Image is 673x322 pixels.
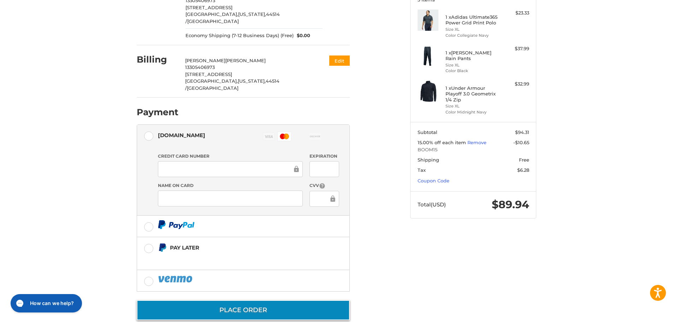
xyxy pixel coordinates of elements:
span: Shipping [418,157,439,163]
span: -$10.65 [513,140,529,145]
label: Credit Card Number [158,153,303,159]
span: Total (USD) [418,201,446,208]
span: [PERSON_NAME] [185,58,225,63]
img: Pay Later icon [158,243,167,252]
span: Economy Shipping (7-12 Business Days) (Free) [185,32,294,39]
iframe: PayPal Message 1 [158,255,306,261]
h2: Billing [137,54,178,65]
span: 15.00% off each item [418,140,467,145]
iframe: To enrich screen reader interactions, please activate Accessibility in Grammarly extension settings [163,165,293,173]
h4: 1 x [PERSON_NAME] Rain Pants [445,50,500,62]
li: Color Black [445,68,500,74]
button: Place Order [137,300,350,320]
span: [STREET_ADDRESS] [185,71,232,77]
span: [GEOGRAPHIC_DATA] [187,18,239,24]
span: [STREET_ADDRESS] [185,5,232,10]
iframe: To enrich screen reader interactions, please activate Accessibility in Grammarly extension settings [314,195,329,203]
span: [GEOGRAPHIC_DATA], [185,78,238,84]
label: Name on Card [158,182,303,189]
img: PayPal icon [158,275,194,283]
h4: 1 x Adidas Ultimate365 Power Grid Print Polo [445,14,500,26]
h2: Payment [137,107,178,118]
span: Tax [418,167,426,173]
iframe: Gorgias live chat messenger [7,292,84,315]
span: BOOM15 [418,146,529,153]
li: Size XL [445,103,500,109]
button: Edit [329,55,350,66]
div: $23.33 [501,10,529,17]
span: $0.00 [294,32,311,39]
div: $32.99 [501,81,529,88]
span: $94.31 [515,129,529,135]
span: [GEOGRAPHIC_DATA] [187,85,238,91]
a: Coupon Code [418,178,449,183]
span: [US_STATE], [238,78,266,84]
span: 44514 / [185,11,280,24]
a: Remove [467,140,486,145]
span: 44514 / [185,78,279,91]
span: [GEOGRAPHIC_DATA], [185,11,238,17]
span: [US_STATE], [238,11,266,17]
li: Color Collegiate Navy [445,33,500,39]
label: CVV [309,182,339,189]
span: Free [519,157,529,163]
label: Expiration [309,153,339,159]
span: $89.94 [492,198,529,211]
h4: 1 x Under Armour Playoff 3.0 Geometrix 1/4 Zip [445,85,500,103]
div: [DOMAIN_NAME] [158,129,205,141]
div: $37.99 [501,45,529,52]
li: Size XL [445,62,500,68]
span: 13305406973 [185,64,215,70]
span: [PERSON_NAME] [225,58,266,63]
li: Size XL [445,27,500,33]
li: Color Midnight Navy [445,109,500,115]
img: PayPal icon [158,220,195,229]
span: Subtotal [418,129,437,135]
div: Pay Later [170,242,305,253]
span: $6.28 [517,167,529,173]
